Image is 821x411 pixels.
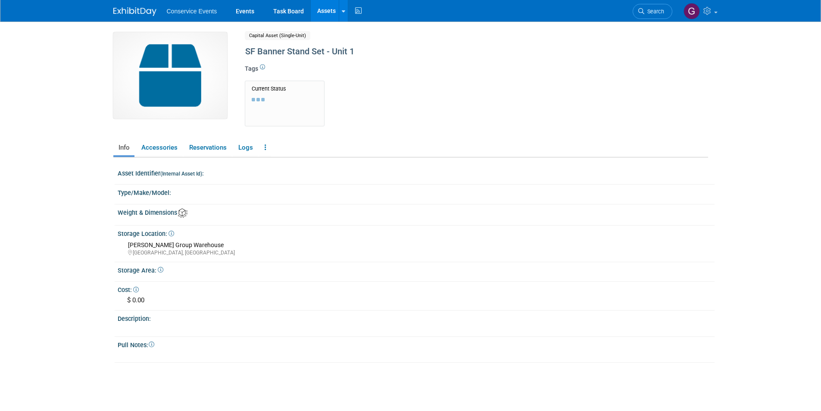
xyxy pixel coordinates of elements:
[118,167,715,178] div: Asset Identifier :
[128,242,224,248] span: [PERSON_NAME] Group Warehouse
[118,312,715,323] div: Description:
[184,140,231,155] a: Reservations
[118,206,715,218] div: Weight & Dimensions
[178,208,187,218] img: Asset Weight and Dimensions
[128,249,708,257] div: [GEOGRAPHIC_DATA], [GEOGRAPHIC_DATA]
[118,339,715,349] div: Pull Notes:
[633,4,672,19] a: Search
[136,140,182,155] a: Accessories
[644,8,664,15] span: Search
[113,140,134,155] a: Info
[245,31,310,40] span: Capital Asset (Single-Unit)
[124,294,708,307] div: $ 0.00
[167,8,217,15] span: Conservice Events
[118,227,715,238] div: Storage Location:
[252,98,265,101] img: loading...
[118,186,715,197] div: Type/Make/Model:
[118,283,715,294] div: Cost:
[684,3,700,19] img: Gayle Reese
[118,267,163,274] span: Storage Area:
[160,171,202,177] small: (Internal Asset Id)
[233,140,258,155] a: Logs
[242,44,637,60] div: SF Banner Stand Set - Unit 1
[113,7,156,16] img: ExhibitDay
[252,85,318,92] div: Current Status
[113,32,227,119] img: Capital-Asset-Icon-2.png
[245,64,637,79] div: Tags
